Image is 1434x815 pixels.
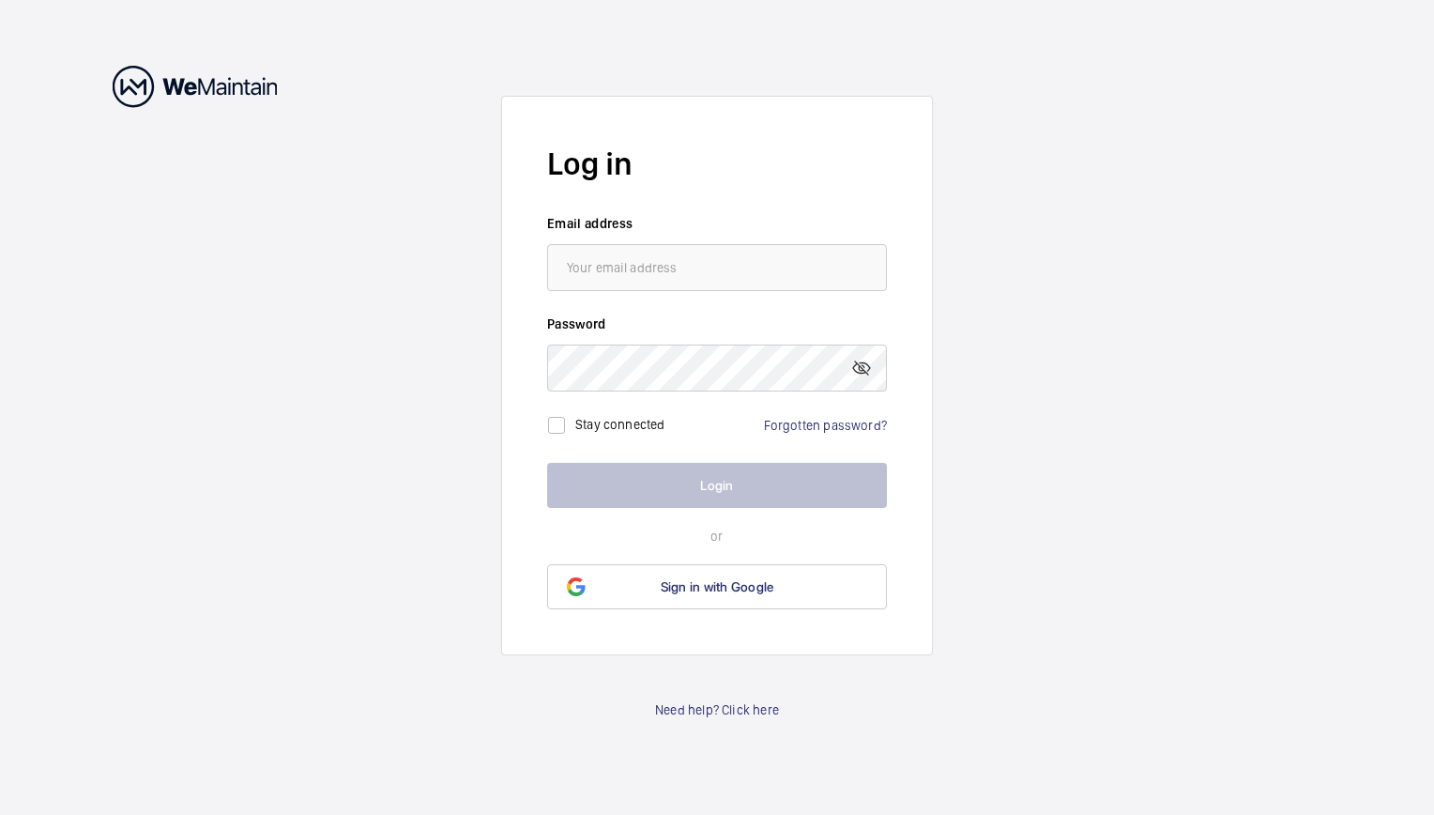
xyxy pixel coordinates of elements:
label: Password [547,315,887,333]
a: Forgotten password? [764,418,887,433]
input: Your email address [547,244,887,291]
a: Need help? Click here [655,700,779,719]
span: Sign in with Google [661,579,774,594]
label: Stay connected [575,417,665,432]
label: Email address [547,214,887,233]
h2: Log in [547,142,887,186]
p: or [547,527,887,546]
button: Login [547,463,887,508]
